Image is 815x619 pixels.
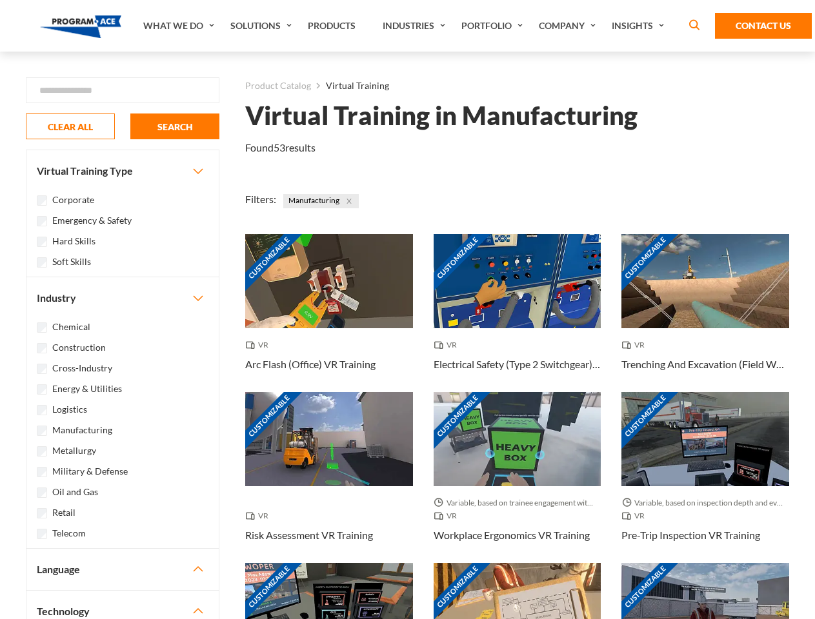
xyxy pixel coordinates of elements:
span: Variable, based on trainee engagement with exercises. [434,496,601,509]
a: Contact Us [715,13,812,39]
label: Telecom [52,526,86,540]
a: Customizable Thumbnail - Risk Assessment VR Training VR Risk Assessment VR Training [245,392,413,563]
span: Filters: [245,193,276,205]
span: VR [245,339,274,351]
button: Close [342,194,356,208]
a: Customizable Thumbnail - Pre-Trip Inspection VR Training Variable, based on inspection depth and ... [621,392,789,563]
h1: Virtual Training in Manufacturing [245,104,638,127]
a: Product Catalog [245,77,311,94]
input: Manufacturing [37,426,47,436]
label: Logistics [52,402,87,417]
label: Oil and Gas [52,485,98,499]
a: Customizable Thumbnail - Electrical Safety (Type 2 Switchgear) VR Training VR Electrical Safety (... [434,234,601,392]
span: VR [434,339,462,351]
span: VR [245,509,274,522]
span: VR [434,509,462,522]
label: Retail [52,506,75,520]
input: Chemical [37,322,47,333]
input: Oil and Gas [37,487,47,498]
input: Military & Defense [37,467,47,477]
button: Language [26,549,219,590]
label: Cross-Industry [52,361,112,375]
h3: Trenching And Excavation (Field Work) VR Training [621,357,789,372]
button: Virtual Training Type [26,150,219,192]
label: Chemical [52,320,90,334]
em: 53 [274,141,285,153]
span: VR [621,509,650,522]
h3: Risk Assessment VR Training [245,527,373,543]
button: CLEAR ALL [26,113,115,139]
a: Customizable Thumbnail - Trenching And Excavation (Field Work) VR Training VR Trenching And Excav... [621,234,789,392]
h3: Electrical Safety (Type 2 Switchgear) VR Training [434,357,601,372]
label: Emergency & Safety [52,213,132,228]
nav: breadcrumb [245,77,789,94]
input: Cross-Industry [37,364,47,374]
input: Construction [37,343,47,353]
input: Telecom [37,529,47,539]
input: Emergency & Safety [37,216,47,226]
label: Construction [52,340,106,355]
label: Soft Skills [52,255,91,269]
label: Corporate [52,193,94,207]
input: Corporate [37,195,47,206]
p: Found results [245,140,316,155]
span: VR [621,339,650,351]
h3: Pre-Trip Inspection VR Training [621,527,760,543]
input: Hard Skills [37,237,47,247]
h3: Arc Flash (Office) VR Training [245,357,376,372]
a: Customizable Thumbnail - Arc Flash (Office) VR Training VR Arc Flash (Office) VR Training [245,234,413,392]
input: Metallurgy [37,446,47,457]
a: Customizable Thumbnail - Workplace Ergonomics VR Training Variable, based on trainee engagement w... [434,392,601,563]
label: Energy & Utilities [52,382,122,396]
label: Manufacturing [52,423,112,437]
input: Soft Skills [37,257,47,268]
img: Program-Ace [40,15,122,38]
h3: Workplace Ergonomics VR Training [434,527,590,543]
li: Virtual Training [311,77,389,94]
span: Manufacturing [283,194,359,208]
input: Energy & Utilities [37,384,47,395]
button: Industry [26,277,219,319]
input: Retail [37,508,47,518]
label: Hard Skills [52,234,96,248]
label: Metallurgy [52,444,96,458]
input: Logistics [37,405,47,415]
label: Military & Defense [52,464,128,478]
span: Variable, based on inspection depth and event interaction. [621,496,789,509]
